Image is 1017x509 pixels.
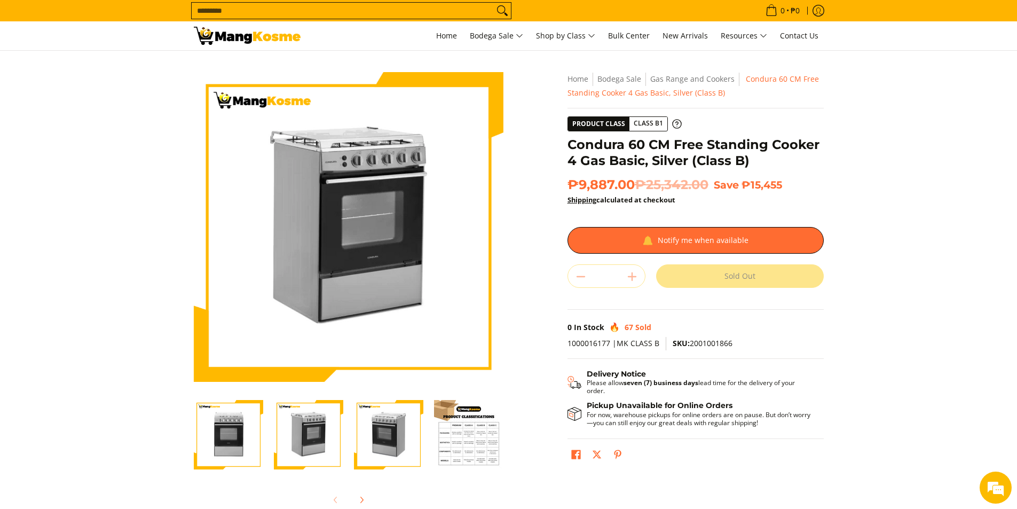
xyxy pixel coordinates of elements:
[354,401,423,469] img: Condura 60 CM Free Standing Cooker 4 Gas Basic, Silver (Class B)-3
[587,369,646,379] strong: Delivery Notice
[673,338,690,348] span: SKU:
[567,322,572,332] span: 0
[567,195,675,205] strong: calculated at checkout
[587,401,732,410] strong: Pickup Unavailable for Online Orders
[597,74,641,84] a: Bodega Sale
[194,401,263,469] img: Condura 60 CM Free Standing Cooker 4 Gas Basic, Silver (Class B)-1
[567,338,659,348] span: 1000016177 |MK CLASS B
[567,74,819,98] span: Condura 60 CM Free Standing Cooker 4 Gas Basic, Silver (Class B)
[610,447,625,465] a: Pin on Pinterest
[780,30,818,41] span: Contact Us
[657,21,713,50] a: New Arrivals
[574,322,604,332] span: In Stock
[567,116,682,131] a: Product Class Class B1
[603,21,655,50] a: Bulk Center
[567,370,813,395] button: Shipping & Delivery
[629,117,667,130] span: Class B1
[624,378,698,387] strong: seven (7) business days
[567,195,596,205] a: Shipping
[721,29,767,43] span: Resources
[436,30,457,41] span: Home
[311,21,824,50] nav: Main Menu
[589,447,604,465] a: Post on X
[568,117,629,131] span: Product Class
[464,21,529,50] a: Bodega Sale
[625,322,633,332] span: 67
[762,5,803,17] span: •
[714,178,739,191] span: Save
[567,72,824,100] nav: Breadcrumbs
[779,7,786,14] span: 0
[194,27,301,45] img: Condura 60 CM Free Standing Cooker 4 Gas Basic, Silver (Class B) | Mang Kosme
[569,447,584,465] a: Share on Facebook
[587,379,813,395] p: Please allow lead time for the delivery of your order.
[673,338,732,348] span: 2001001866
[470,29,523,43] span: Bodega Sale
[663,30,708,41] span: New Arrivals
[536,29,595,43] span: Shop by Class
[775,21,824,50] a: Contact Us
[742,178,782,191] span: ₱15,455
[431,21,462,50] a: Home
[789,7,801,14] span: ₱0
[608,30,650,41] span: Bulk Center
[434,400,503,469] img: Condura 60 CM Free Standing Cooker 4 Gas Basic, Silver (Class B)-4
[635,322,651,332] span: Sold
[635,177,708,193] del: ₱25,342.00
[567,137,824,169] h1: Condura 60 CM Free Standing Cooker 4 Gas Basic, Silver (Class B)
[531,21,601,50] a: Shop by Class
[274,401,343,469] img: Condura 60 CM Free Standing Cooker 4 Gas Basic, Silver (Class B)-2
[587,411,813,427] p: For now, warehouse pickups for online orders are on pause. But don’t worry—you can still enjoy ou...
[494,3,511,19] button: Search
[567,177,708,193] span: ₱9,887.00
[194,76,503,378] img: Condura 60 CM Free Standing Cooker 4 Gas Basic, Silver (Class B)
[650,74,735,84] a: Gas Range and Cookers
[567,74,588,84] a: Home
[715,21,772,50] a: Resources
